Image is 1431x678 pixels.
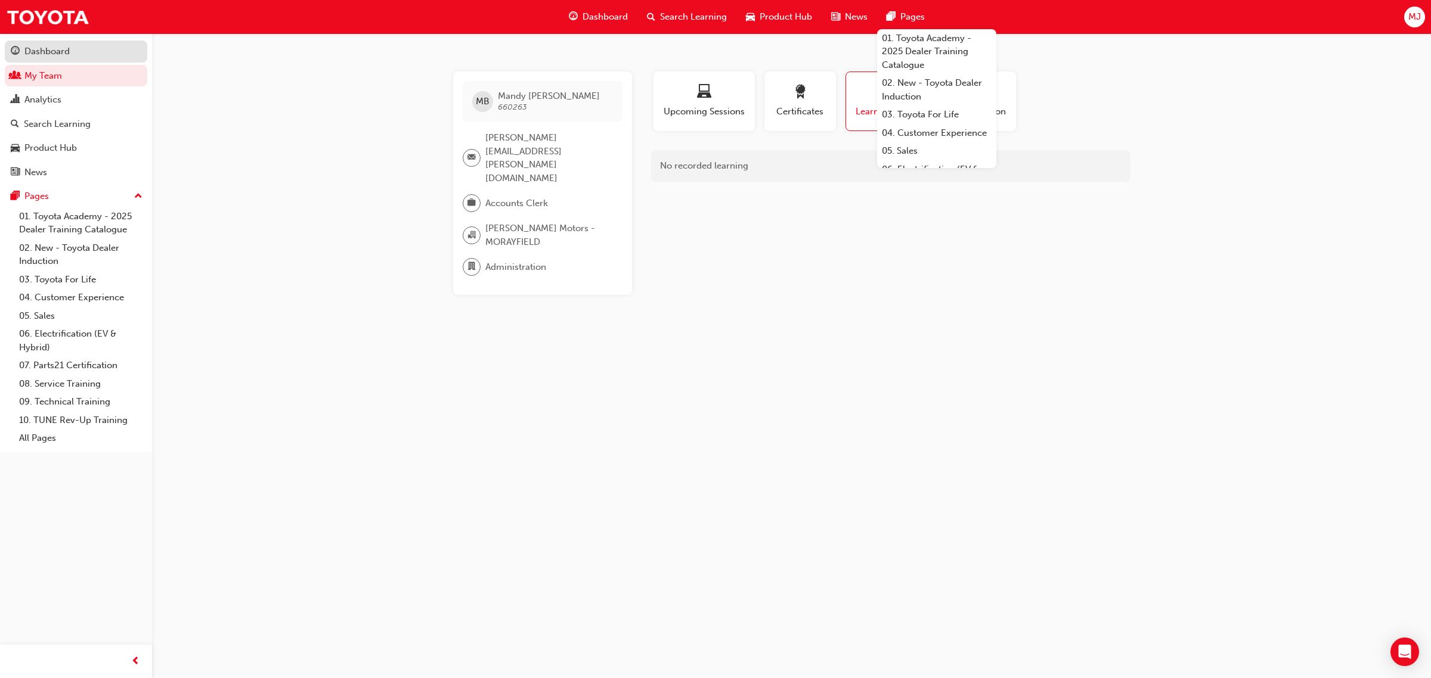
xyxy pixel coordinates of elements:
[569,10,578,24] span: guage-icon
[467,150,476,166] span: email-icon
[24,166,47,179] div: News
[14,239,147,270] a: 02. New - Toyota Dealer Induction
[746,10,755,24] span: car-icon
[131,654,140,669] span: prev-icon
[24,117,91,131] div: Search Learning
[887,10,896,24] span: pages-icon
[647,10,655,24] span: search-icon
[5,161,147,184] a: News
[822,5,877,29] a: news-iconNews
[24,93,61,107] div: Analytics
[877,142,996,160] a: 05. Sales
[485,260,546,274] span: Administration
[11,143,20,154] span: car-icon
[14,411,147,430] a: 10. TUNE Rev-Up Training
[14,270,147,289] a: 03. Toyota For Life
[11,95,20,105] span: chart-icon
[1390,637,1419,666] div: Open Intercom Messenger
[845,71,935,131] button: Learning History
[900,10,925,24] span: Pages
[831,10,840,24] span: news-icon
[485,222,613,248] span: [PERSON_NAME] Motors - MORAYFIELD
[485,197,548,210] span: Accounts Clerk
[793,85,807,101] span: award-icon
[845,10,868,24] span: News
[637,5,736,29] a: search-iconSearch Learning
[651,150,1130,182] div: No recorded learning
[877,29,996,74] a: 01. Toyota Academy - 2025 Dealer Training Catalogue
[662,105,746,119] span: Upcoming Sessions
[476,95,490,108] span: MB
[14,429,147,447] a: All Pages
[5,41,147,63] a: Dashboard
[660,10,727,24] span: Search Learning
[134,189,143,204] span: up-icon
[11,191,20,202] span: pages-icon
[14,375,147,393] a: 08. Service Training
[764,71,836,131] button: Certificates
[583,10,628,24] span: Dashboard
[14,393,147,411] a: 09. Technical Training
[736,5,822,29] a: car-iconProduct Hub
[14,207,147,239] a: 01. Toyota Academy - 2025 Dealer Training Catalogue
[467,228,476,243] span: organisation-icon
[1404,7,1425,27] button: MJ
[5,89,147,111] a: Analytics
[485,131,613,185] span: [PERSON_NAME][EMAIL_ADDRESS][PERSON_NAME][DOMAIN_NAME]
[24,189,49,203] div: Pages
[5,65,147,87] a: My Team
[5,137,147,159] a: Product Hub
[24,45,70,58] div: Dashboard
[877,124,996,142] a: 04. Customer Experience
[773,105,827,119] span: Certificates
[697,85,711,101] span: laptop-icon
[877,160,996,192] a: 06. Electrification (EV & Hybrid)
[653,71,755,131] button: Upcoming Sessions
[24,141,77,155] div: Product Hub
[467,259,476,275] span: department-icon
[14,288,147,307] a: 04. Customer Experience
[877,74,996,105] a: 02. New - Toyota Dealer Induction
[11,46,20,57] span: guage-icon
[6,4,89,30] img: Trak
[14,325,147,356] a: 06. Electrification (EV & Hybrid)
[5,38,147,185] button: DashboardMy TeamAnalyticsSearch LearningProduct HubNews
[877,105,996,124] a: 03. Toyota For Life
[1408,10,1421,24] span: MJ
[11,71,20,82] span: people-icon
[14,356,147,375] a: 07. Parts21 Certification
[5,185,147,207] button: Pages
[760,10,812,24] span: Product Hub
[877,5,934,29] a: pages-iconPages
[14,307,147,325] a: 05. Sales
[498,102,527,112] span: 660263
[5,113,147,135] a: Search Learning
[855,105,925,119] span: Learning History
[559,5,637,29] a: guage-iconDashboard
[11,119,19,130] span: search-icon
[11,167,20,178] span: news-icon
[467,195,476,211] span: briefcase-icon
[498,91,600,101] span: Mandy [PERSON_NAME]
